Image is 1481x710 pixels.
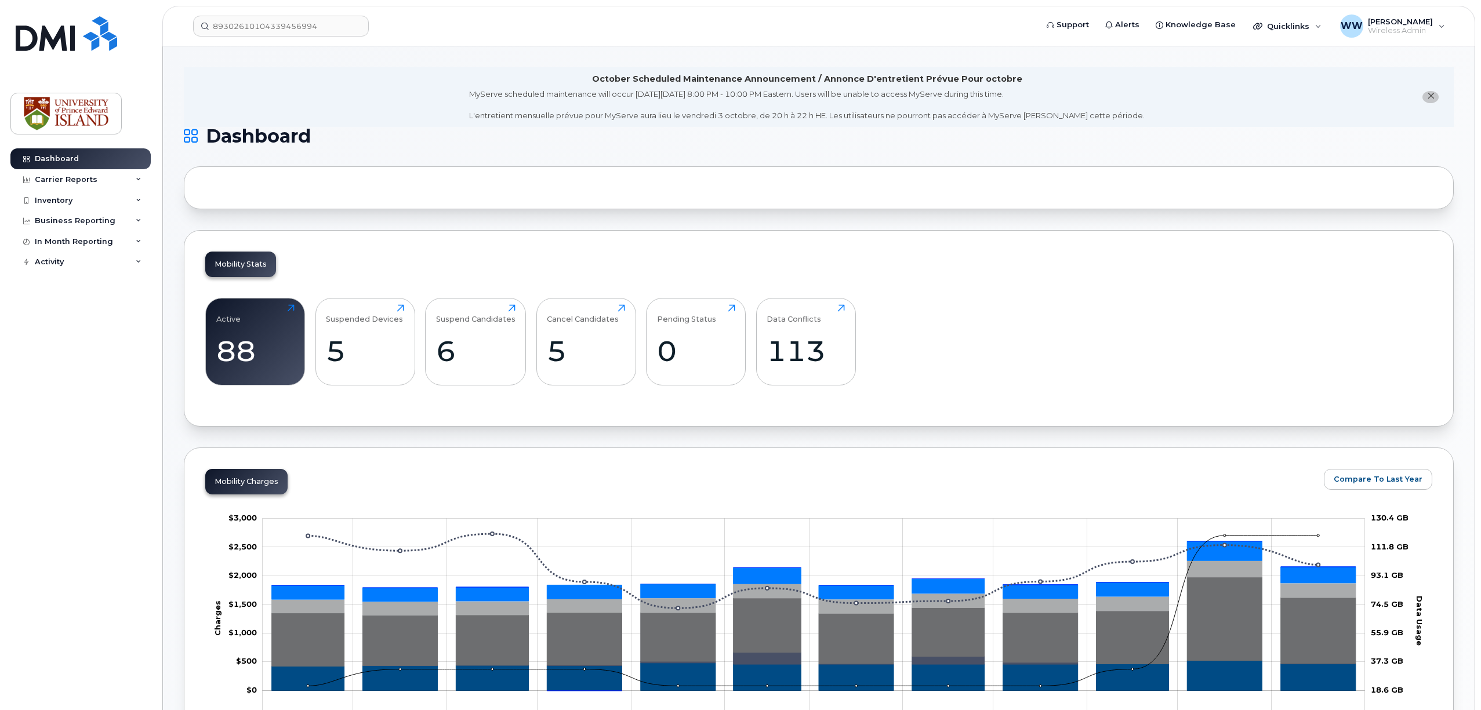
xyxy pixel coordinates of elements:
[212,600,222,636] tspan: Charges
[767,304,821,323] div: Data Conflicts
[436,304,516,323] div: Suspend Candidates
[1371,570,1403,580] tspan: 93.1 GB
[1371,628,1403,637] tspan: 55.9 GB
[592,73,1022,85] div: October Scheduled Maintenance Announcement / Annonce D'entretient Prévue Pour octobre
[657,304,716,323] div: Pending Status
[206,128,311,145] span: Dashboard
[228,570,257,580] tspan: $2,000
[547,304,625,378] a: Cancel Candidates5
[469,89,1145,121] div: MyServe scheduled maintenance will occur [DATE][DATE] 8:00 PM - 10:00 PM Eastern. Users will be u...
[216,334,295,368] div: 88
[547,334,625,368] div: 5
[228,599,257,609] tspan: $1,500
[436,334,516,368] div: 6
[228,542,257,551] tspan: $2,500
[1324,469,1432,490] button: Compare To Last Year
[326,304,404,378] a: Suspended Devices5
[228,628,257,637] g: $0
[326,304,403,323] div: Suspended Devices
[271,541,1355,602] g: HST
[271,561,1355,616] g: Features
[1334,474,1422,485] span: Compare To Last Year
[216,304,295,378] a: Active88
[236,657,257,666] g: $0
[1371,685,1403,694] tspan: 18.6 GB
[228,570,257,580] g: $0
[246,685,257,694] tspan: $0
[216,304,241,323] div: Active
[1371,657,1403,666] tspan: 37.3 GB
[271,577,1355,667] g: Data
[547,304,619,323] div: Cancel Candidates
[228,513,257,522] tspan: $3,000
[326,334,404,368] div: 5
[436,304,516,378] a: Suspend Candidates6
[1422,91,1439,103] button: close notification
[1371,542,1409,551] tspan: 111.8 GB
[271,661,1355,691] g: Rate Plan
[1371,599,1403,609] tspan: 74.5 GB
[236,657,257,666] tspan: $500
[1371,513,1409,522] tspan: 130.4 GB
[228,599,257,609] g: $0
[767,304,845,378] a: Data Conflicts113
[1415,596,1424,646] tspan: Data Usage
[657,304,735,378] a: Pending Status0
[228,628,257,637] tspan: $1,000
[767,334,845,368] div: 113
[228,513,257,522] g: $0
[228,542,257,551] g: $0
[657,334,735,368] div: 0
